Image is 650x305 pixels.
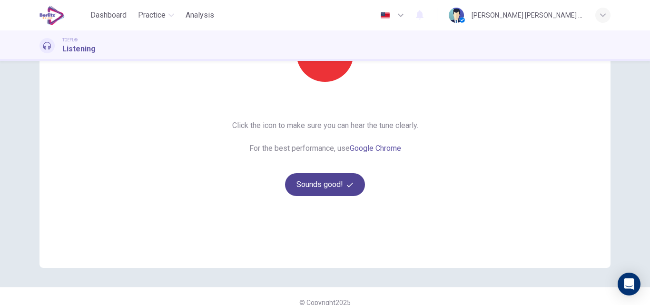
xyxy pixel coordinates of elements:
img: en [379,12,391,19]
button: Practice [134,7,178,24]
button: Dashboard [87,7,130,24]
span: For the best performance, use [232,143,418,154]
img: EduSynch logo [39,6,65,25]
span: Analysis [186,10,214,21]
img: Profile picture [449,8,464,23]
button: Sounds good! [285,173,365,196]
div: [PERSON_NAME] [PERSON_NAME] Toledo [472,10,584,21]
div: Open Intercom Messenger [618,273,640,295]
span: TOEFL® [62,37,78,43]
button: Analysis [182,7,218,24]
h1: Listening [62,43,96,55]
a: Google Chrome [350,144,401,153]
span: Click the icon to make sure you can hear the tune clearly. [232,120,418,131]
a: EduSynch logo [39,6,87,25]
span: Dashboard [90,10,127,21]
span: Practice [138,10,166,21]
